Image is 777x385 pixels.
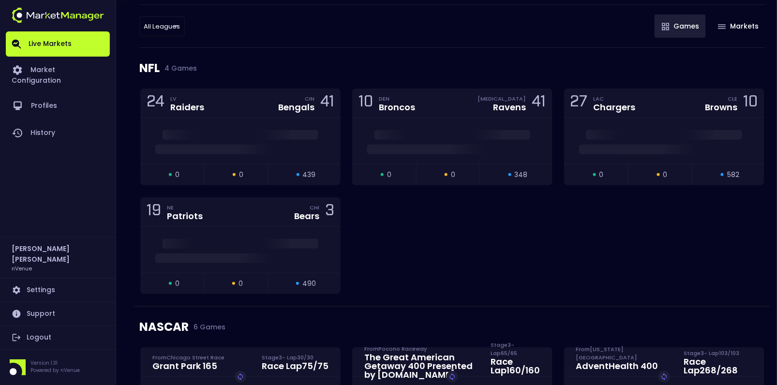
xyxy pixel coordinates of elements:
[167,204,203,211] div: NE
[379,103,415,112] div: Broncos
[364,353,479,379] div: The Great American Getaway 400 Presented by [DOMAIN_NAME]
[239,170,243,180] span: 0
[278,103,314,112] div: Bengals
[239,279,243,289] span: 0
[660,373,668,381] img: replayImg
[448,373,456,381] img: replayImg
[6,359,110,375] div: Version 1.31Powered by nVenue
[12,265,32,272] h3: nVenue
[310,204,319,211] div: CHI
[170,95,204,103] div: LV
[175,279,179,289] span: 0
[6,279,110,302] a: Settings
[262,354,329,361] div: Stage 3 - Lap 30 / 30
[364,345,479,353] div: From Pocono Raceway
[6,31,110,57] a: Live Markets
[576,354,672,361] div: From [US_STATE][GEOGRAPHIC_DATA]
[663,170,668,180] span: 0
[6,119,110,147] a: History
[139,48,765,89] div: NFL
[594,103,636,112] div: Chargers
[170,103,204,112] div: Raiders
[303,170,316,180] span: 439
[387,170,391,180] span: 0
[532,94,546,112] div: 41
[6,92,110,119] a: Profiles
[570,94,588,112] div: 27
[152,354,224,361] div: From Chicago Street Race
[744,94,758,112] div: 10
[175,170,179,180] span: 0
[6,57,110,92] a: Market Configuration
[711,15,765,38] button: Markets
[160,64,197,72] span: 4 Games
[305,95,314,103] div: CIN
[491,349,540,357] div: Stage 3 - Lap 65 / 65
[6,302,110,326] a: Support
[728,95,738,103] div: CLE
[379,95,415,103] div: DEN
[12,243,104,265] h2: [PERSON_NAME] [PERSON_NAME]
[576,362,672,370] div: AdventHealth 400
[515,170,528,180] span: 348
[320,94,334,112] div: 41
[167,212,203,221] div: Patriots
[655,15,706,38] button: Games
[262,362,329,370] div: Race Lap 75 / 75
[727,170,739,180] span: 582
[451,170,455,180] span: 0
[152,362,224,370] div: Grant Park 165
[6,326,110,349] a: Logout
[705,103,738,112] div: Browns
[478,95,526,103] div: [MEDICAL_DATA]
[12,8,104,23] img: logo
[302,279,316,289] span: 490
[237,373,244,381] img: replayImg
[325,203,334,221] div: 3
[139,16,185,36] div: All NFL
[139,307,765,347] div: NASCAR
[491,357,540,375] div: Race Lap 160 / 160
[30,367,80,374] p: Powered by nVenue
[493,103,526,112] div: Ravens
[147,203,161,221] div: 19
[599,170,604,180] span: 0
[359,94,373,112] div: 10
[147,94,164,112] div: 24
[718,24,726,29] img: gameIcon
[662,23,670,30] img: gameIcon
[189,323,225,331] span: 6 Games
[30,359,80,367] p: Version 1.31
[684,349,752,357] div: Stage 3 - Lap 103 / 103
[294,212,319,221] div: Bears
[594,95,636,103] div: LAC
[684,357,752,375] div: Race Lap 268 / 268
